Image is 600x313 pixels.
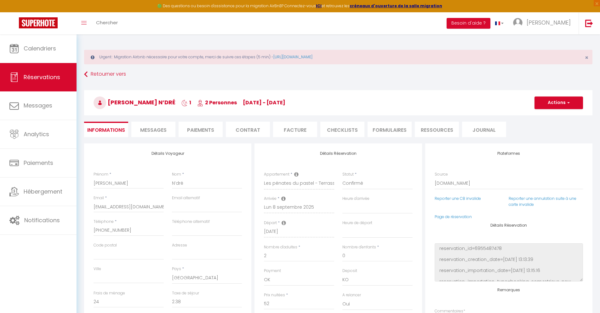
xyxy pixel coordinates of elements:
label: Ville [94,266,101,272]
span: 1 [181,99,191,106]
label: Prix nuitées [264,292,285,298]
label: Heure d'arrivée [342,196,369,202]
label: Statut [342,171,354,177]
span: Paiements [24,159,53,167]
label: Départ [264,220,277,226]
a: Retourner vers [84,69,592,80]
a: [URL][DOMAIN_NAME] [273,54,312,60]
button: Ouvrir le widget de chat LiveChat [5,3,24,21]
div: Urgent : Migration Airbnb nécessaire pour votre compte, merci de suivre ces étapes (5 min) - [84,50,592,64]
label: Taxe de séjour [172,290,199,296]
h4: Plateformes [435,151,583,156]
h4: Détails Réservation [264,151,412,156]
li: Informations [84,122,128,137]
button: Besoin d'aide ? [447,18,490,29]
li: Ressources [415,122,459,137]
a: ICI [316,3,322,9]
li: Paiements [179,122,223,137]
a: Reporter une annulation suite à une carte invalide [509,196,576,207]
label: Deposit [342,268,357,274]
span: [DATE] - [DATE] [243,99,285,106]
li: Journal [462,122,506,137]
button: Actions [534,96,583,109]
span: [PERSON_NAME] N’dré [94,98,175,106]
label: Pays [172,266,181,272]
label: A relancer [342,292,361,298]
h4: Détails Voyageur [94,151,242,156]
span: Messages [24,101,52,109]
span: Messages [140,126,167,134]
span: × [585,54,588,61]
label: Prénom [94,171,108,177]
li: Facture [273,122,317,137]
h4: Détails Réservation [435,223,583,228]
label: Email alternatif [172,195,200,201]
label: Téléphone alternatif [172,219,210,225]
span: 2 Personnes [197,99,237,106]
a: Reporter une CB invalide [435,196,481,201]
span: Calendriers [24,44,56,52]
span: Hébergement [24,188,62,195]
a: Page de réservation [435,214,472,219]
label: Payment [264,268,281,274]
h4: Remarques [435,288,583,292]
label: Frais de ménage [94,290,125,296]
label: Nombre d'adultes [264,244,297,250]
label: Email [94,195,104,201]
label: Nombre d'enfants [342,244,376,250]
label: Adresse [172,242,187,248]
span: [PERSON_NAME] [527,19,571,26]
img: logout [585,19,593,27]
span: Analytics [24,130,49,138]
li: FORMULAIRES [368,122,412,137]
label: Appartement [264,171,289,177]
label: Heure de départ [342,220,372,226]
li: CHECKLISTS [320,122,364,137]
span: Notifications [24,216,60,224]
span: Réservations [24,73,60,81]
span: Chercher [96,19,118,26]
a: créneaux d'ouverture de la salle migration [350,3,442,9]
label: Source [435,171,448,177]
img: ... [513,18,523,27]
label: Nom [172,171,181,177]
a: ... [PERSON_NAME] [508,12,579,34]
label: Téléphone [94,219,114,225]
label: Arrivée [264,196,277,202]
button: Close [585,55,588,61]
label: Code postal [94,242,117,248]
li: Contrat [226,122,270,137]
a: Chercher [91,12,123,34]
img: Super Booking [19,17,58,28]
